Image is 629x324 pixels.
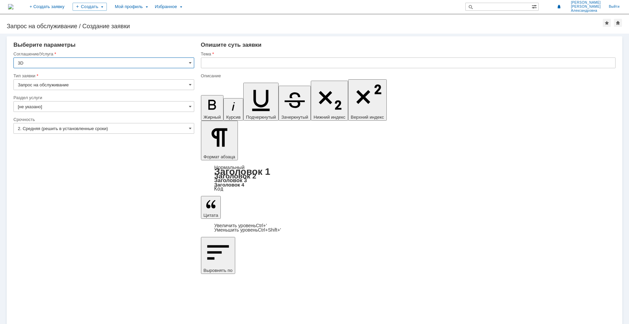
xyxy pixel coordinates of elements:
[214,182,244,188] a: Заголовок 4
[201,237,235,274] button: Выровнять по
[13,117,193,122] div: Срочность
[614,19,622,27] div: Сделать домашней страницей
[279,86,311,121] button: Зачеркнутый
[223,98,243,121] button: Курсив
[256,223,267,228] span: Ctrl+'
[351,115,384,120] span: Верхний индекс
[73,3,107,11] div: Создать
[214,223,267,228] a: Increase
[201,74,614,78] div: Описание
[311,81,348,121] button: Нижний индекс
[603,19,611,27] div: Добавить в избранное
[226,115,241,120] span: Курсив
[204,268,233,273] span: Выровнять по
[7,23,603,30] div: Запрос на обслуживание / Создание заявки
[201,95,224,121] button: Жирный
[13,42,76,48] span: Выберите параметры
[246,115,276,120] span: Подчеркнутый
[201,196,221,219] button: Цитата
[281,115,308,120] span: Зачеркнутый
[214,177,247,183] a: Заголовок 3
[313,115,345,120] span: Нижний индекс
[214,166,270,177] a: Заголовок 1
[204,213,218,218] span: Цитата
[204,154,235,159] span: Формат абзаца
[214,164,245,170] a: Нормальный
[258,227,281,233] span: Ctrl+Shift+'
[214,227,281,233] a: Decrease
[571,9,601,13] span: Александровна
[13,52,193,56] div: Соглашение/Услуга
[13,95,193,100] div: Раздел услуги
[571,5,601,9] span: [PERSON_NAME]
[214,172,256,180] a: Заголовок 2
[201,224,616,232] div: Цитата
[243,83,279,121] button: Подчеркнутый
[571,1,601,5] span: [PERSON_NAME]
[201,165,616,191] div: Формат абзаца
[8,4,13,9] a: Перейти на домашнюю страницу
[532,3,538,9] span: Расширенный поиск
[214,186,223,192] a: Код
[201,52,614,56] div: Тема
[348,79,387,121] button: Верхний индекс
[201,42,262,48] span: Опишите суть заявки
[8,4,13,9] img: logo
[201,121,238,160] button: Формат абзаца
[13,74,193,78] div: Тип заявки
[204,115,221,120] span: Жирный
